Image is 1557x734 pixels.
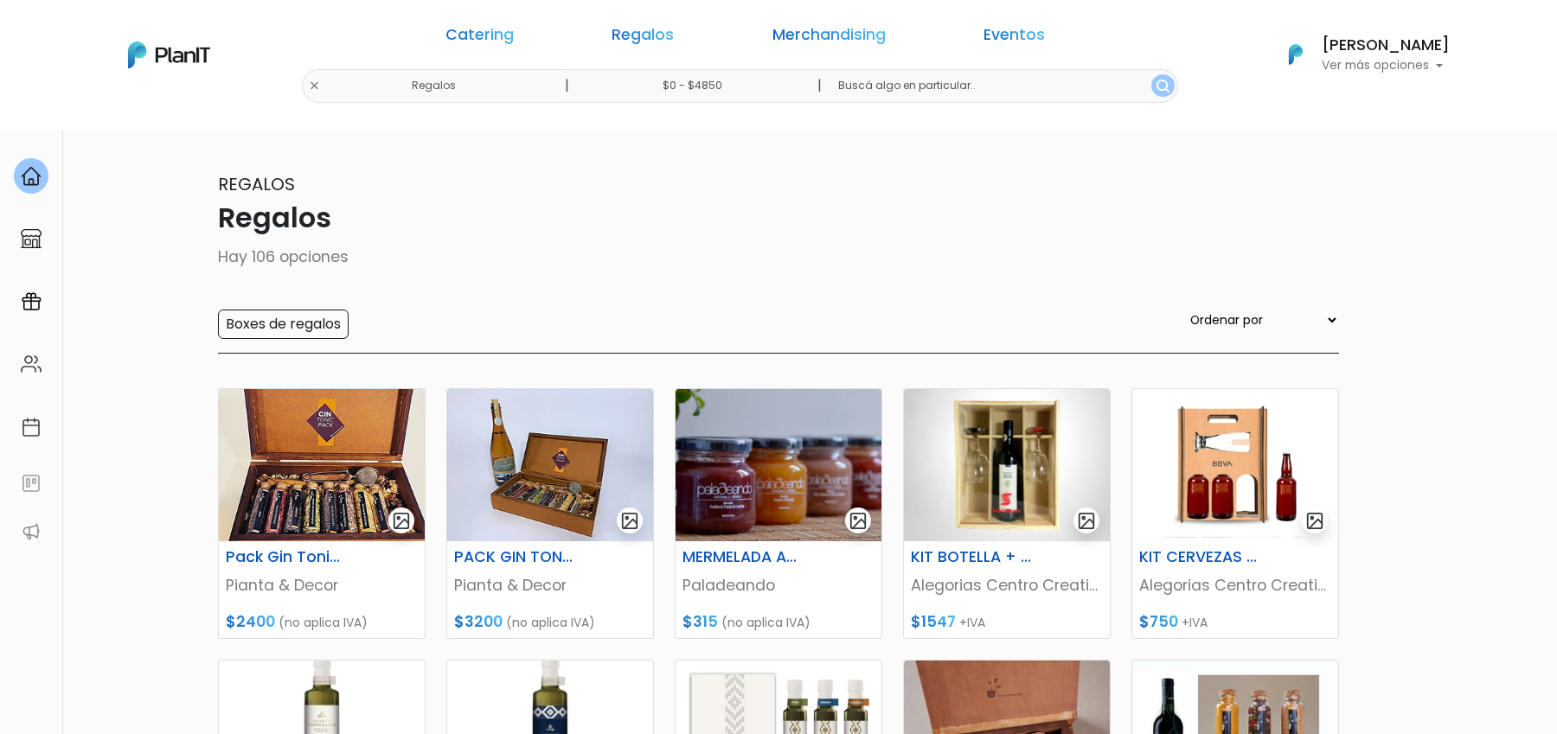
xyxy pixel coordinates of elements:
p: Hay 106 opciones [218,246,1339,268]
img: thumb_WhatsApp_Image_2021-10-06_at_12.35.42.jpeg [447,389,653,541]
a: Catering [445,28,514,48]
span: $2400 [226,611,275,632]
span: $1547 [911,611,956,632]
h6: Pack Gin Tonic 1 [215,548,357,566]
a: gallery-light MERMELADA ARTESANAL Paladeando $315 (no aplica IVA) [675,388,882,639]
span: +IVA [1182,614,1208,631]
h6: [PERSON_NAME] [1322,38,1450,54]
img: gallery-light [392,511,412,531]
img: thumb_WhatsApp_Image_2021-10-06_at_14.33.37__2_.jpeg [219,389,425,541]
a: gallery-light KIT BOTELLA + COPAS Alegorias Centro Creativo $1547 +IVA [903,388,1111,639]
span: $315 [682,611,718,632]
img: gallery-light [849,511,868,531]
h6: KIT BOTELLA + COPAS [900,548,1042,566]
p: Alegorias Centro Creativo [911,574,1103,597]
img: calendar-87d922413cdce8b2cf7b7f5f62616a5cf9e4887200fb71536465627b3292af00.svg [21,417,42,437]
p: Regalos [218,197,1339,239]
a: Merchandising [772,28,886,48]
a: gallery-light PACK GIN TONIC 2 Pianta & Decor $3200 (no aplica IVA) [446,388,654,639]
span: (no aplica IVA) [721,614,811,631]
a: gallery-light Pack Gin Tonic 1 Pianta & Decor $2400 (no aplica IVA) [218,388,426,639]
img: partners-52edf745621dab592f3b2c58e3bca9d71375a7ef29c3b500c9f145b62cc070d4.svg [21,521,42,542]
input: Boxes de regalos [218,310,349,339]
img: thumb_paladeando.png [676,389,881,541]
img: gallery-light [1305,511,1325,531]
p: | [817,75,822,96]
p: Paladeando [682,574,875,597]
img: campaigns-02234683943229c281be62815700db0a1741e53638e28bf9629b52c665b00959.svg [21,291,42,312]
span: +IVA [959,614,985,631]
h6: MERMELADA ARTESANAL [672,548,814,566]
a: gallery-light KIT CERVEZAS ARTESANALES Alegorias Centro Creativo $750 +IVA [1131,388,1339,639]
span: $3200 [454,611,503,632]
input: Buscá algo en particular.. [824,69,1178,103]
span: (no aplica IVA) [506,614,595,631]
button: PlanIt Logo [PERSON_NAME] Ver más opciones [1266,32,1450,77]
p: | [565,75,569,96]
img: close-6986928ebcb1d6c9903e3b54e860dbc4d054630f23adef3a32610726dff6a82b.svg [309,80,320,92]
img: feedback-78b5a0c8f98aac82b08bfc38622c3050aee476f2c9584af64705fc4e61158814.svg [21,473,42,494]
img: thumb_Captura_de_pantalla_2023-06-14_160231-PhotoRoom.png [904,389,1110,541]
p: Ver más opciones [1322,60,1450,72]
p: Regalos [218,171,1339,197]
img: PlanIt Logo [128,41,210,68]
img: gallery-light [1077,511,1097,531]
img: search_button-432b6d5273f82d61273b3651a40e1bd1b912527efae98b1b7a1b2c0702e16a8d.svg [1157,80,1169,93]
p: Pianta & Decor [226,574,418,597]
img: marketplace-4ceaa7011d94191e9ded77b95e3339b90024bf715f7c57f8cf31f2d8c509eaba.svg [21,228,42,249]
h6: KIT CERVEZAS ARTESANALES [1129,548,1271,566]
img: people-662611757002400ad9ed0e3c099ab2801c6687ba6c219adb57efc949bc21e19d.svg [21,354,42,374]
a: Regalos [612,28,674,48]
a: Eventos [984,28,1045,48]
img: PlanIt Logo [1277,35,1315,73]
span: (no aplica IVA) [279,614,368,631]
img: thumb_packcortelaservasoy3botellascerveza.jpg [1132,389,1338,541]
img: gallery-light [620,511,640,531]
h6: PACK GIN TONIC 2 [444,548,586,566]
span: $750 [1139,611,1178,632]
p: Alegorias Centro Creativo [1139,574,1331,597]
p: Pianta & Decor [454,574,646,597]
img: home-e721727adea9d79c4d83392d1f703f7f8bce08238fde08b1acbfd93340b81755.svg [21,166,42,187]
